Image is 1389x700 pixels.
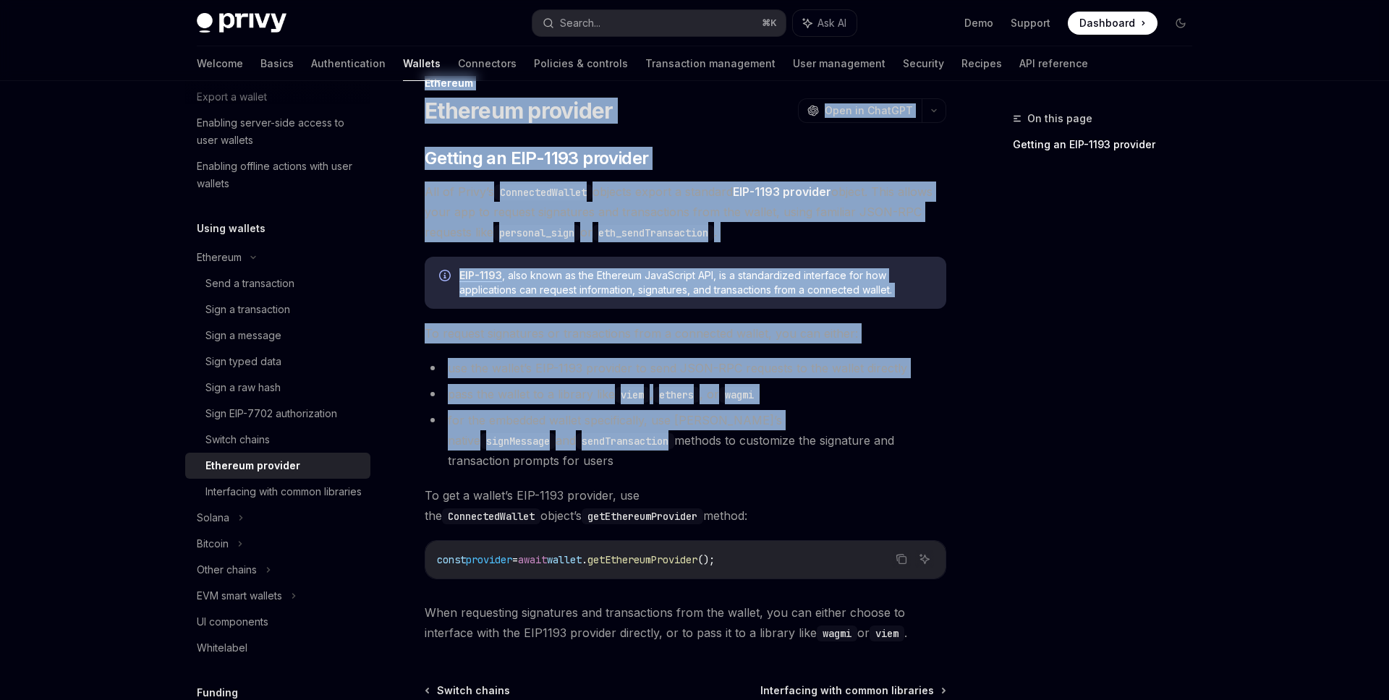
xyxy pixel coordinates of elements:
a: Recipes [961,46,1002,81]
a: Sign a message [185,323,370,349]
a: EIP-1193 provider [733,184,831,200]
div: Sign a raw hash [205,379,281,396]
li: pass the wallet to a library like , , or [425,384,946,404]
span: = [512,553,518,566]
div: Ethereum provider [205,457,300,474]
span: (); [697,553,715,566]
span: ⌘ K [762,17,777,29]
code: personal_sign [493,225,580,241]
h1: Ethereum provider [425,98,613,124]
li: use the wallet’s EIP-1193 provider to send JSON-RPC requests to the wallet directly [425,358,946,378]
button: Toggle dark mode [1169,12,1192,35]
div: Ethereum [425,76,946,90]
a: Getting an EIP-1193 provider [1013,133,1204,156]
span: Interfacing with common libraries [760,683,934,698]
div: UI components [197,613,268,631]
a: User management [793,46,885,81]
code: ConnectedWallet [494,184,592,200]
h5: Using wallets [197,220,266,237]
a: Support [1011,16,1050,30]
span: To request signatures or transactions from a connected wallet, you can either: [425,323,946,343]
span: Ask AI [817,16,846,30]
a: EIP-1193 [459,269,502,282]
div: Ethereum [197,249,242,266]
span: Getting an EIP-1193 provider [425,147,648,170]
a: Wallets [403,46,441,81]
a: Sign typed data [185,349,370,375]
a: Dashboard [1068,12,1157,35]
a: Demo [964,16,993,30]
span: Switch chains [437,683,510,698]
span: All of Privy’s objects export a standard object. This allows your app to request signatures and t... [425,182,946,242]
span: , also known as the Ethereum JavaScript API, is a standardized interface for how applications can... [459,268,932,297]
a: Welcome [197,46,243,81]
span: const [437,553,466,566]
span: await [518,553,547,566]
div: Bitcoin [197,535,229,552]
button: Open in ChatGPT [798,98,922,123]
span: wallet [547,553,582,566]
a: Whitelabel [185,635,370,661]
span: provider [466,553,512,566]
a: Sign a transaction [185,296,370,323]
div: Sign typed data [205,353,281,370]
div: Solana [197,509,229,526]
div: Enabling server-side access to user wallets [197,114,362,149]
a: Switch chains [426,683,510,698]
a: Security [903,46,944,81]
a: Policies & controls [534,46,628,81]
span: When requesting signatures and transactions from the wallet, you can either choose to interface w... [425,602,946,643]
span: getEthereumProvider [587,553,697,566]
div: Switch chains [205,431,270,448]
span: Dashboard [1079,16,1135,30]
a: Sign a raw hash [185,375,370,401]
a: Connectors [458,46,517,81]
span: On this page [1027,110,1092,127]
a: API reference [1019,46,1088,81]
div: Other chains [197,561,257,579]
div: Send a transaction [205,275,294,292]
div: Sign EIP-7702 authorization [205,405,337,422]
span: Open in ChatGPT [825,103,913,118]
code: viem [870,626,904,641]
img: dark logo [197,13,286,33]
span: . [582,553,587,566]
a: Sign EIP-7702 authorization [185,401,370,427]
a: Interfacing with common libraries [185,479,370,505]
code: ethers [653,387,700,403]
button: Ask AI [793,10,857,36]
div: Whitelabel [197,639,247,657]
div: Sign a message [205,327,281,344]
code: signMessage [480,433,556,449]
svg: Info [439,270,454,284]
a: UI components [185,609,370,635]
div: Sign a transaction [205,301,290,318]
button: Ask AI [915,550,934,568]
span: To get a wallet’s EIP-1193 provider, use the object’s method: [425,485,946,526]
code: viem [615,387,650,403]
a: Transaction management [645,46,776,81]
code: sendTransaction [576,433,674,449]
li: for the embedded wallet specifically, use [PERSON_NAME]’s native and methods to customize the sig... [425,410,946,471]
a: Enabling server-side access to user wallets [185,110,370,153]
code: ConnectedWallet [442,508,540,524]
a: Basics [260,46,294,81]
div: Interfacing with common libraries [205,483,362,500]
div: EVM smart wallets [197,587,282,605]
div: Search... [560,14,600,32]
button: Copy the contents from the code block [892,550,911,568]
a: Switch chains [185,427,370,453]
a: Authentication [311,46,386,81]
button: Search...⌘K [532,10,786,36]
div: Enabling offline actions with user wallets [197,158,362,192]
code: eth_sendTransaction [592,225,714,241]
code: getEthereumProvider [582,508,703,524]
code: wagmi [817,626,857,641]
code: wagmi [719,387,760,403]
a: Interfacing with common libraries [760,683,945,698]
a: Enabling offline actions with user wallets [185,153,370,197]
a: Ethereum provider [185,453,370,479]
a: Send a transaction [185,270,370,296]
